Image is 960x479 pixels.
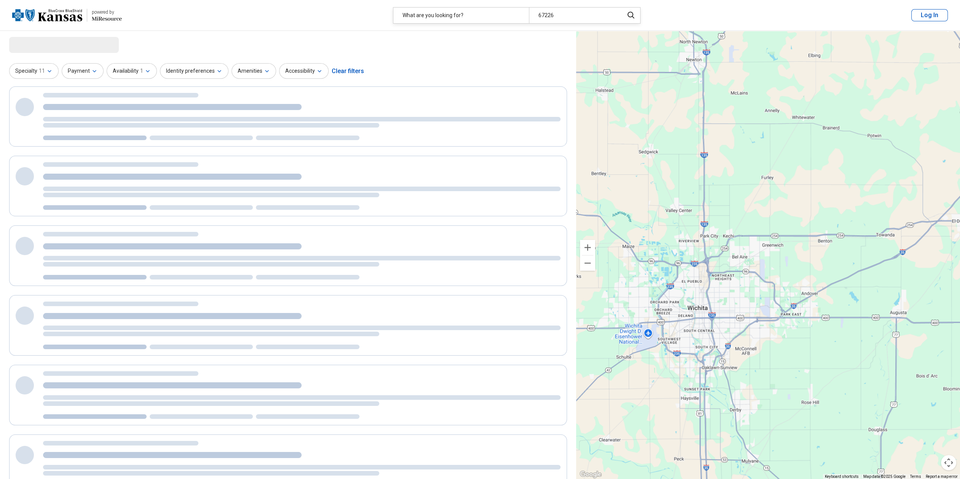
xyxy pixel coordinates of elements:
div: powered by [92,9,122,16]
button: Payment [62,63,104,79]
button: Amenities [232,63,276,79]
button: Accessibility [279,63,329,79]
button: Availability1 [107,63,157,79]
button: Zoom out [580,255,595,271]
span: Loading... [9,37,73,52]
span: 11 [39,67,45,75]
div: 67226 [529,8,619,23]
a: Blue Cross Blue Shield Kansaspowered by [12,6,122,24]
img: Blue Cross Blue Shield Kansas [12,6,82,24]
button: Identity preferences [160,63,228,79]
button: Specialty11 [9,63,59,79]
button: Log In [911,9,948,21]
button: Map camera controls [941,455,956,470]
span: Map data ©2025 Google [863,474,906,479]
button: Zoom in [580,240,595,255]
div: What are you looking for? [393,8,529,23]
div: Clear filters [332,62,364,80]
span: 1 [140,67,143,75]
a: Report a map error [926,474,958,479]
a: Terms (opens in new tab) [910,474,921,479]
